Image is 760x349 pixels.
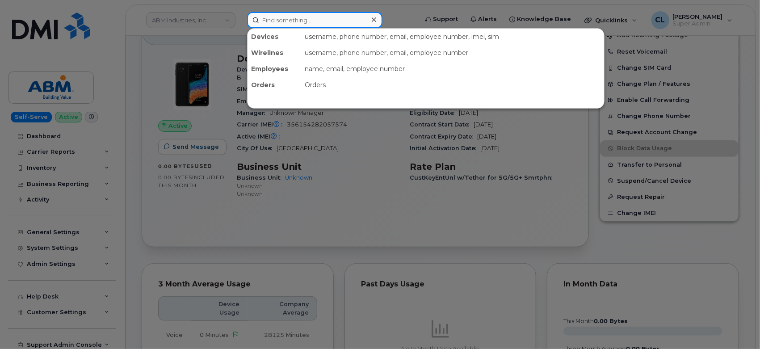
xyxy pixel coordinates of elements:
[248,45,301,61] div: Wirelines
[248,77,301,93] div: Orders
[248,61,301,77] div: Employees
[301,77,604,93] div: Orders
[301,29,604,45] div: username, phone number, email, employee number, imei, sim
[301,45,604,61] div: username, phone number, email, employee number
[247,12,382,28] input: Find something...
[248,29,301,45] div: Devices
[301,61,604,77] div: name, email, employee number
